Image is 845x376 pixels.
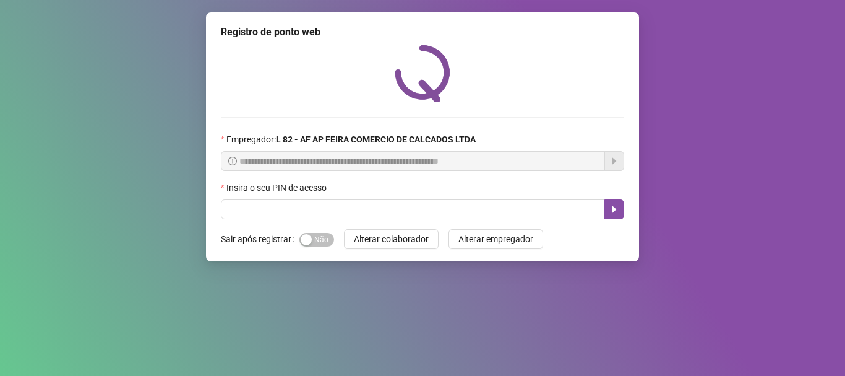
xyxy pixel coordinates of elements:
span: caret-right [609,204,619,214]
div: Registro de ponto web [221,25,624,40]
button: Alterar colaborador [344,229,439,249]
label: Sair após registrar [221,229,299,249]
img: QRPoint [395,45,450,102]
span: Empregador : [226,133,476,146]
strong: L 82 - AF AP FEIRA COMERCIO DE CALCADOS LTDA [276,134,476,144]
span: Alterar empregador [458,232,533,246]
button: Alterar empregador [448,229,543,249]
span: info-circle [228,157,237,165]
span: Alterar colaborador [354,232,429,246]
label: Insira o seu PIN de acesso [221,181,335,195]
